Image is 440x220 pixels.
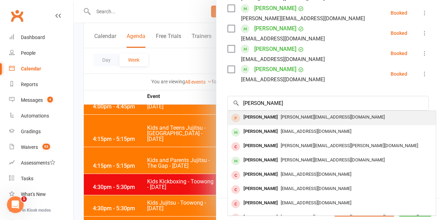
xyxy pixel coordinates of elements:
span: [PERSON_NAME][EMAIL_ADDRESS][DOMAIN_NAME] [281,114,385,120]
span: [PERSON_NAME][EMAIL_ADDRESS][DOMAIN_NAME] [281,157,385,162]
a: Assessments [9,155,73,171]
span: 53 [42,144,50,150]
div: Dashboard [21,35,45,40]
div: Assessments [21,160,55,166]
div: Reports [21,82,38,87]
a: Tasks [9,171,73,187]
div: [PERSON_NAME][EMAIL_ADDRESS][DOMAIN_NAME] [241,14,365,23]
a: [PERSON_NAME] [254,44,296,55]
a: People [9,45,73,61]
a: Waivers 53 [9,139,73,155]
div: [PERSON_NAME] [241,184,281,194]
span: [PERSON_NAME][EMAIL_ADDRESS][PERSON_NAME][DOMAIN_NAME] [281,143,418,148]
div: [PERSON_NAME] [241,127,281,137]
div: [PERSON_NAME] [241,198,281,208]
input: Search to add attendees [227,96,429,111]
div: member [231,185,240,194]
span: [EMAIL_ADDRESS][DOMAIN_NAME] [281,200,351,205]
div: Automations [21,113,49,119]
span: [EMAIL_ADDRESS][DOMAIN_NAME] [281,129,351,134]
a: Messages 4 [9,92,73,108]
div: Tasks [21,176,33,181]
div: Gradings [21,129,41,134]
a: [PERSON_NAME] [254,23,296,34]
span: [EMAIL_ADDRESS][DOMAIN_NAME] [281,172,351,177]
div: [PERSON_NAME] [241,112,281,122]
a: What's New [9,187,73,202]
div: Booked [391,51,407,56]
div: [EMAIL_ADDRESS][DOMAIN_NAME] [241,75,325,84]
div: [PERSON_NAME] [241,155,281,165]
div: [EMAIL_ADDRESS][DOMAIN_NAME] [241,34,325,43]
a: Dashboard [9,30,73,45]
div: [PERSON_NAME] [241,141,281,151]
div: member [231,171,240,180]
div: People [21,50,35,56]
div: Booked [391,10,407,15]
div: prospect [231,114,240,122]
a: Automations [9,108,73,124]
div: Calendar [21,66,41,71]
div: Waivers [21,144,38,150]
a: Clubworx [8,7,26,24]
div: What's New [21,191,46,197]
a: [PERSON_NAME] [254,64,296,75]
span: [EMAIL_ADDRESS][DOMAIN_NAME] [281,186,351,191]
div: Booked [391,71,407,76]
div: [EMAIL_ADDRESS][DOMAIN_NAME] [241,55,325,64]
a: Gradings [9,124,73,139]
div: Messages [21,97,43,103]
div: Booked [391,31,407,36]
div: member [231,142,240,151]
span: 1 [21,196,27,202]
div: [PERSON_NAME] [241,169,281,180]
a: Reports [9,77,73,92]
div: member [231,128,240,137]
span: 4 [47,97,53,103]
div: member [231,199,240,208]
div: member [231,157,240,165]
a: Calendar [9,61,73,77]
a: [PERSON_NAME] [254,3,296,14]
iframe: Intercom live chat [7,196,24,213]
